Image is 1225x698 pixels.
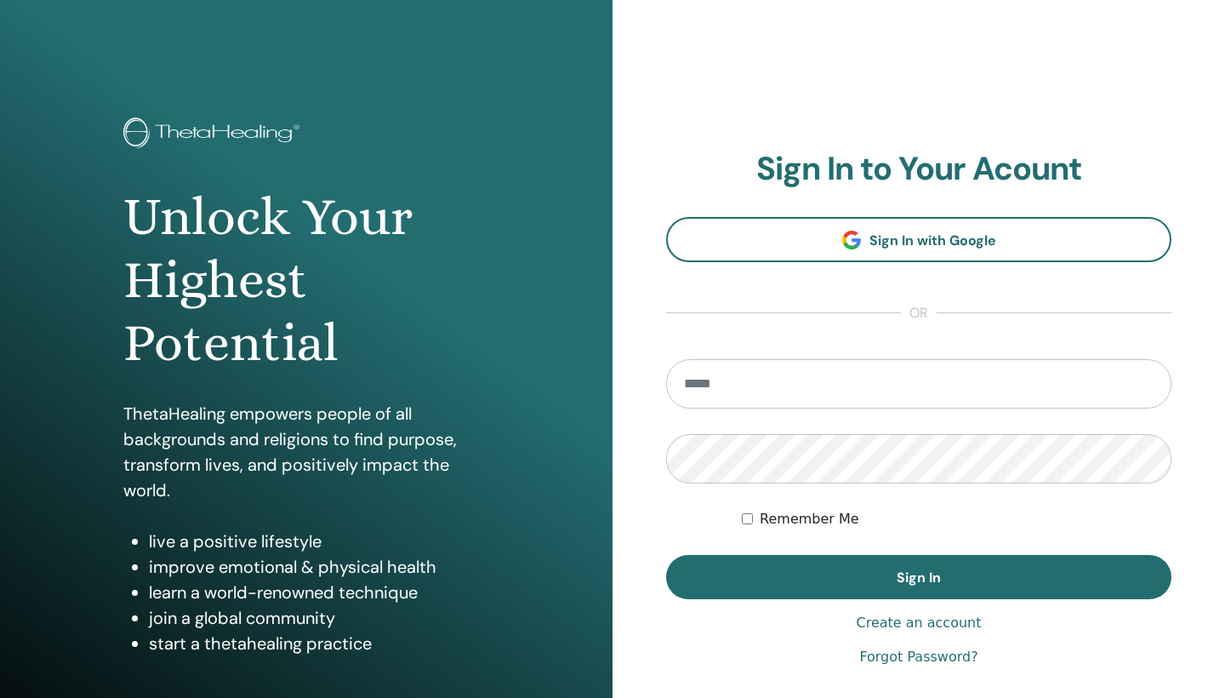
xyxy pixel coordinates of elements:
li: improve emotional & physical health [149,554,489,580]
button: Sign In [666,555,1171,599]
a: Create an account [856,613,981,633]
label: Remember Me [760,509,859,529]
li: learn a world-renowned technique [149,580,489,605]
li: join a global community [149,605,489,631]
li: live a positive lifestyle [149,529,489,554]
h2: Sign In to Your Acount [666,150,1171,189]
h1: Unlock Your Highest Potential [123,186,489,375]
a: Sign In with Google [666,217,1171,262]
p: ThetaHealing empowers people of all backgrounds and religions to find purpose, transform lives, a... [123,401,489,503]
li: start a thetahealing practice [149,631,489,656]
div: Keep me authenticated indefinitely or until I manually logout [742,509,1171,529]
span: Sign In with Google [869,232,996,249]
span: Sign In [897,569,941,586]
a: Forgot Password? [859,647,977,667]
span: or [901,303,937,323]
